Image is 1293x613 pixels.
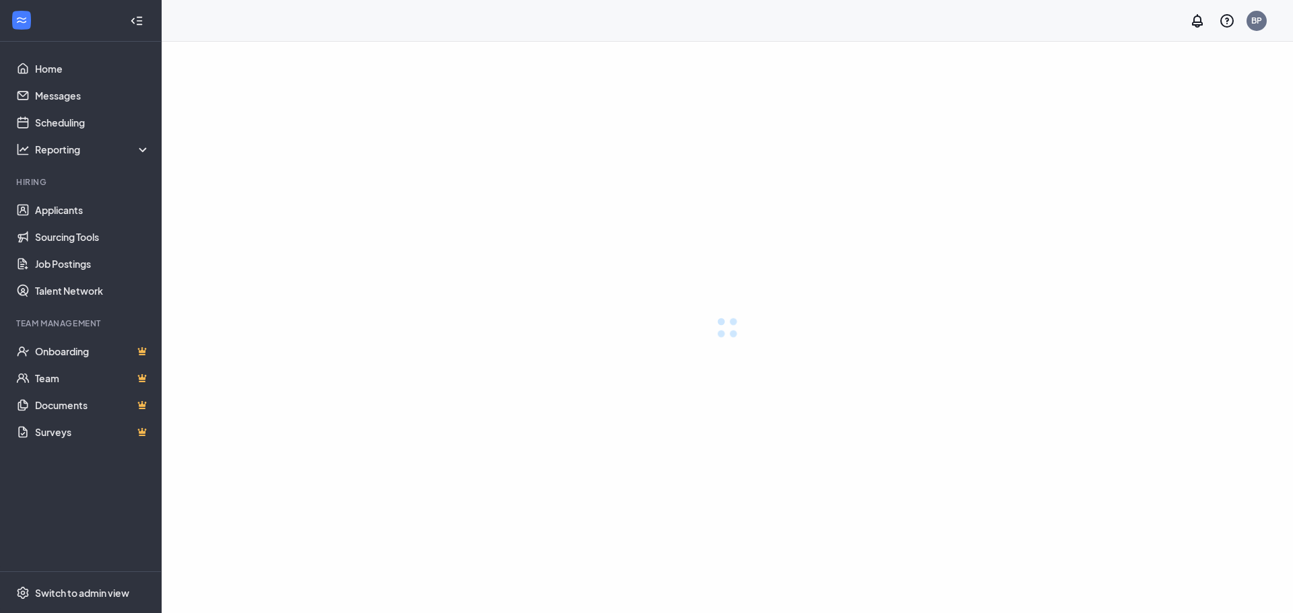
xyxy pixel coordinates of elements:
[130,14,143,28] svg: Collapse
[15,13,28,27] svg: WorkstreamLogo
[35,223,150,250] a: Sourcing Tools
[16,586,30,600] svg: Settings
[1189,13,1205,29] svg: Notifications
[35,365,150,392] a: TeamCrown
[1219,13,1235,29] svg: QuestionInfo
[35,392,150,419] a: DocumentsCrown
[35,277,150,304] a: Talent Network
[35,338,150,365] a: OnboardingCrown
[35,55,150,82] a: Home
[16,176,147,188] div: Hiring
[35,586,129,600] div: Switch to admin view
[16,318,147,329] div: Team Management
[35,419,150,445] a: SurveysCrown
[35,250,150,277] a: Job Postings
[35,82,150,109] a: Messages
[1251,15,1262,26] div: BP
[35,109,150,136] a: Scheduling
[35,143,151,156] div: Reporting
[16,143,30,156] svg: Analysis
[35,196,150,223] a: Applicants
